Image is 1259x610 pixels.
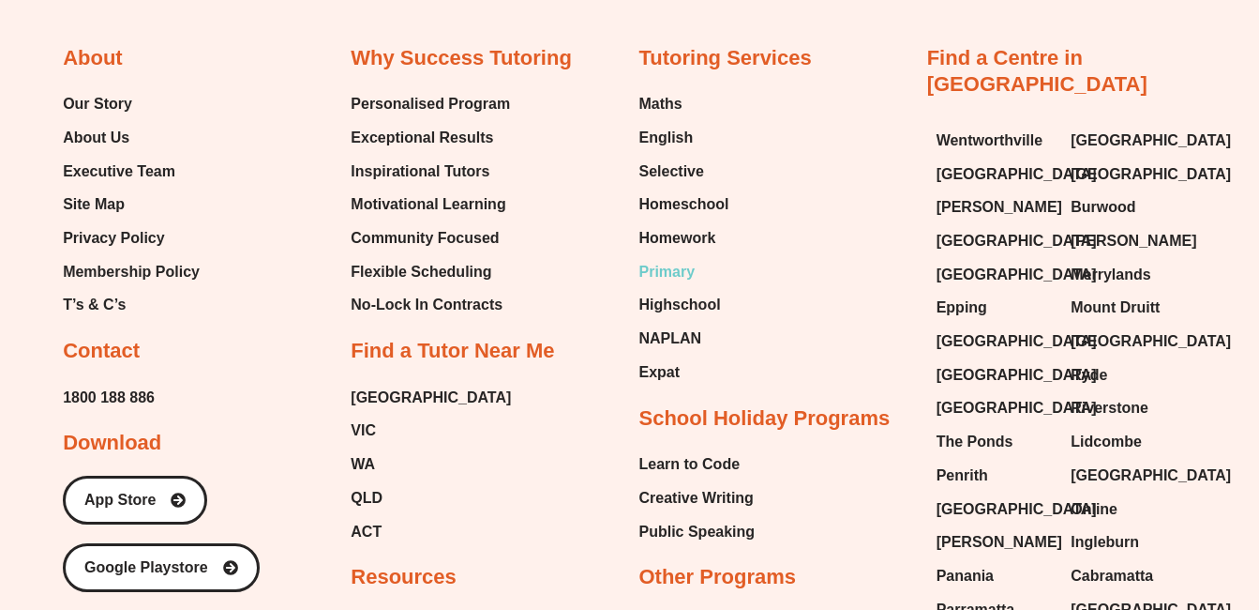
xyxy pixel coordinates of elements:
iframe: Chat Widget [947,398,1259,610]
a: Selective [638,158,728,186]
span: [GEOGRAPHIC_DATA] [1071,328,1231,356]
span: of ⁨0⁩ [112,2,140,28]
a: Community Focused [351,224,510,252]
span: Expat [638,358,680,387]
span: VIC [351,417,376,445]
span: Our Story [63,90,132,118]
span: Burwood [1071,193,1135,221]
span: English [638,124,693,152]
a: About Us [63,124,200,152]
span: Learn to Code [638,450,740,479]
span: [PERSON_NAME] [937,528,1062,557]
a: [GEOGRAPHIC_DATA] [937,227,1053,255]
a: T’s & C’s [63,291,200,319]
a: [PERSON_NAME] [937,193,1053,221]
span: NAPLAN [638,325,701,353]
span: No-Lock In Contracts [351,291,502,319]
a: [GEOGRAPHIC_DATA] [1071,127,1187,155]
a: Highschool [638,291,728,319]
h2: Contact [63,338,140,365]
span: Flexible Scheduling [351,258,491,286]
a: [GEOGRAPHIC_DATA] [351,384,511,412]
span: [GEOGRAPHIC_DATA] [937,227,1097,255]
a: The Ponds [937,428,1053,456]
a: QLD [351,484,511,512]
a: Find a Centre in [GEOGRAPHIC_DATA] [927,46,1147,97]
a: Executive Team [63,158,200,186]
span: Ryde [1071,361,1107,389]
span: [GEOGRAPHIC_DATA] [937,394,1097,422]
a: Maths [638,90,728,118]
span: [PERSON_NAME] [1071,227,1196,255]
a: Epping [937,294,1053,322]
span: Panania [937,562,994,590]
span: [GEOGRAPHIC_DATA] [1071,160,1231,189]
span: [PERSON_NAME] [937,193,1062,221]
a: [PERSON_NAME] [1071,227,1187,255]
span: Public Speaking [638,518,755,546]
h2: Other Programs [638,564,796,591]
span: Executive Team [63,158,175,186]
span: WA [351,450,375,479]
h2: Download [63,430,161,457]
span: Maths [638,90,682,118]
a: App Store [63,476,207,525]
span: Site Map [63,191,125,219]
span: Community Focused [351,224,499,252]
h2: Find a Tutor Near Me [351,338,554,365]
span: ACT [351,518,382,546]
a: 1800 188 886 [63,384,155,412]
a: Homeschool [638,191,728,219]
a: Primary [638,258,728,286]
a: Privacy Policy [63,224,200,252]
button: Add or edit images [499,2,525,28]
a: Membership Policy [63,258,200,286]
a: [GEOGRAPHIC_DATA] [1071,328,1187,356]
span: Mount Druitt [1071,294,1160,322]
button: Draw [472,2,499,28]
span: [GEOGRAPHIC_DATA] [937,328,1097,356]
a: Inspirational Tutors [351,158,510,186]
span: Primary [638,258,695,286]
span: Exceptional Results [351,124,493,152]
span: Privacy Policy [63,224,165,252]
span: Epping [937,294,987,322]
a: English [638,124,728,152]
span: Motivational Learning [351,191,505,219]
span: Wentworthville [937,127,1043,155]
a: Personalised Program [351,90,510,118]
a: Mount Druitt [1071,294,1187,322]
a: Exceptional Results [351,124,510,152]
a: Site Map [63,191,200,219]
span: [GEOGRAPHIC_DATA] [937,361,1097,389]
a: Motivational Learning [351,191,510,219]
a: [GEOGRAPHIC_DATA] [937,160,1053,189]
span: [GEOGRAPHIC_DATA] [1071,127,1231,155]
a: [GEOGRAPHIC_DATA] [937,394,1053,422]
h2: Tutoring Services [638,45,811,72]
span: Creative Writing [638,484,753,512]
a: [GEOGRAPHIC_DATA] [1071,160,1187,189]
span: Homework [638,224,715,252]
a: [GEOGRAPHIC_DATA] [937,361,1053,389]
a: Panania [937,562,1053,590]
span: Inspirational Tutors [351,158,489,186]
a: Learn to Code [638,450,755,479]
a: ACT [351,518,511,546]
a: Our Story [63,90,200,118]
a: Burwood [1071,193,1187,221]
a: Merrylands [1071,261,1187,289]
a: [PERSON_NAME] [937,528,1053,557]
span: [GEOGRAPHIC_DATA] [937,261,1097,289]
button: Text [446,2,472,28]
h2: Resources [351,564,457,591]
a: Penrith [937,462,1053,490]
span: Highschool [638,291,720,319]
a: VIC [351,417,511,445]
